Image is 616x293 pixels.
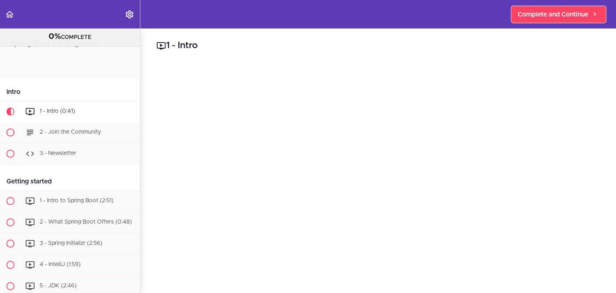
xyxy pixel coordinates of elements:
span: 1 - Intro to Spring Boot (2:51) [40,198,113,203]
span: 3 - Newsletter [40,151,76,156]
span: 4 - IntelliJ (1:59) [40,262,81,267]
span: Complete and Continue [518,10,588,19]
span: 3 - Spring Initializr (2:56) [40,240,102,246]
span: 1 - Intro (0:41) [40,108,75,114]
h2: 1 - Intro [156,39,600,53]
svg: Settings Menu [125,10,134,19]
div: COMPLETE [10,32,130,42]
span: 0% [49,33,61,41]
span: 5 - JDK (2:46) [40,283,77,289]
span: 2 - What Spring Boot Offers (0:48) [40,219,132,225]
svg: Back to course curriculum [5,10,14,19]
a: Complete and Continue [511,6,606,23]
span: 2 - Join the Community [40,129,101,135]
